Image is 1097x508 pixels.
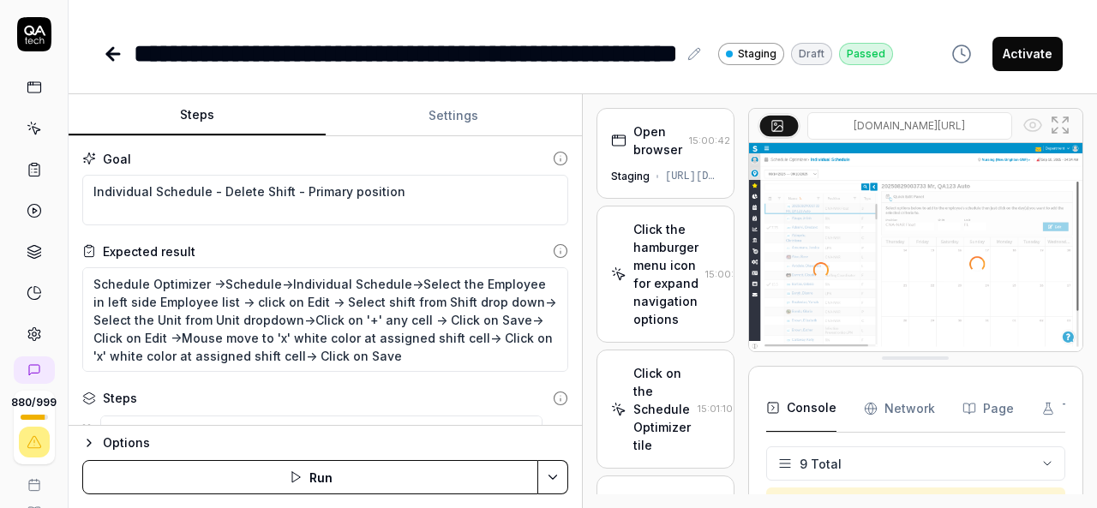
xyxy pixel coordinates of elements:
[766,385,836,433] button: Console
[992,37,1063,71] button: Activate
[1046,111,1074,139] button: Open in full screen
[103,150,131,168] div: Goal
[326,95,583,136] button: Settings
[705,268,746,280] time: 15:00:59
[633,364,691,454] div: Click on the Schedule Optimizer tile
[103,433,568,453] div: Options
[1019,111,1046,139] button: Show all interative elements
[11,397,57,408] span: 880 / 999
[962,385,1014,433] button: Page
[14,356,55,384] a: New conversation
[791,43,832,65] div: Draft
[738,46,776,62] span: Staging
[689,134,730,146] time: 15:00:42
[82,433,568,453] button: Options
[941,37,982,71] button: View version history
[82,460,538,494] button: Run
[633,220,698,328] div: Click the hamburger menu icon for expand navigation options
[633,123,682,158] div: Open browser
[665,169,720,184] div: [URL][DOMAIN_NAME]
[543,415,574,449] button: Remove step
[839,43,893,65] div: Passed
[698,403,733,415] time: 15:01:10
[82,414,568,450] div: Suggestions
[103,242,195,260] div: Expected result
[749,143,1082,351] img: Screenshot
[103,389,137,407] div: Steps
[611,169,650,184] div: Staging
[69,95,326,136] button: Steps
[864,385,935,433] button: Network
[7,464,61,492] a: Book a call with us
[718,42,784,65] a: Staging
